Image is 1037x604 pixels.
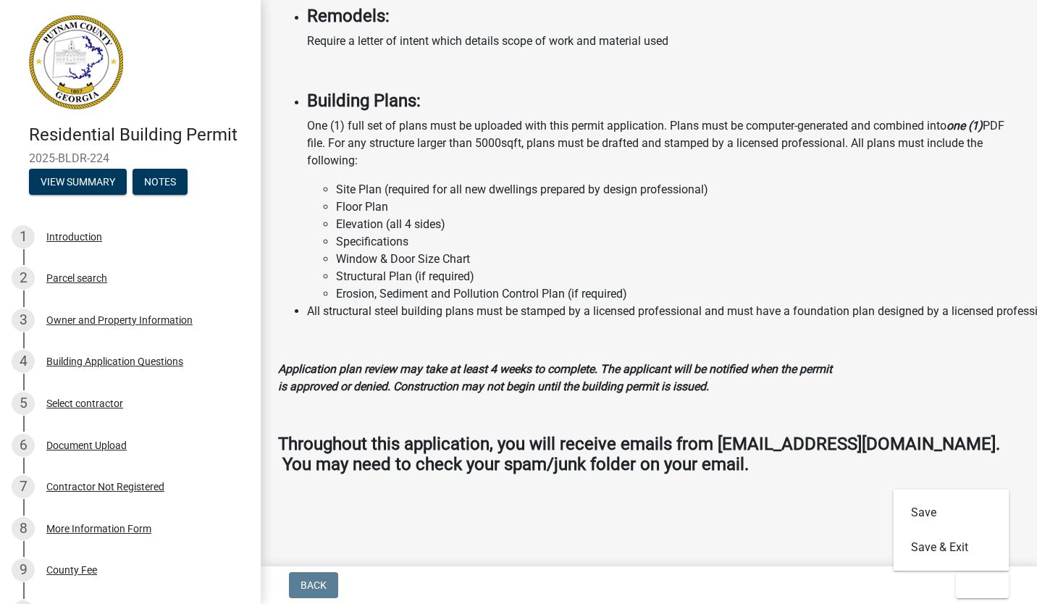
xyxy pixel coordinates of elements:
div: Owner and Property Information [46,315,193,325]
img: Putnam County, Georgia [29,15,123,109]
div: 7 [12,475,35,498]
span: Exit [967,579,988,591]
strong: Application plan review may take at least 4 weeks to complete. The applicant will be notified whe... [278,362,832,393]
button: Back [289,572,338,598]
div: Exit [894,490,1009,571]
button: View Summary [29,169,127,195]
p: One (1) full set of plans must be uploaded with this permit application. Plans must be computer-g... [307,117,1020,169]
div: County Fee [46,565,97,575]
span: Back [301,579,327,591]
li: Erosion, Sediment and Pollution Control Plan (if required) [336,285,1020,303]
span: 2025-BLDR-224 [29,151,232,165]
strong: one (1) [946,119,983,133]
li: Specifications [336,233,1020,251]
li: All structural steel building plans must be stamped by a licensed professional and must have a fo... [307,303,1020,320]
div: Contractor Not Registered [46,482,164,492]
li: Floor Plan [336,198,1020,216]
button: Notes [133,169,188,195]
button: Exit [956,572,1009,598]
div: 8 [12,517,35,540]
div: Parcel search [46,273,107,283]
button: Save [894,495,1009,530]
li: Window & Door Size Chart [336,251,1020,268]
div: 2 [12,267,35,290]
div: Introduction [46,232,102,242]
div: 1 [12,225,35,248]
strong: Building Plans: [307,91,421,111]
div: Document Upload [46,440,127,450]
div: 6 [12,434,35,457]
wm-modal-confirm: Notes [133,177,188,188]
h4: Residential Building Permit [29,125,249,146]
p: Require a letter of intent which details scope of work and material used [307,33,1020,50]
div: Select contractor [46,398,123,408]
strong: Throughout this application, you will receive emails from [EMAIL_ADDRESS][DOMAIN_NAME]. You may n... [278,434,1000,475]
div: Building Application Questions [46,356,183,366]
wm-modal-confirm: Summary [29,177,127,188]
div: More Information Form [46,524,151,534]
li: Site Plan (required for all new dwellings prepared by design professional) [336,181,1020,198]
div: 9 [12,558,35,582]
div: 3 [12,309,35,332]
strong: Remodels: [307,6,390,26]
li: Structural Plan (if required) [336,268,1020,285]
li: Elevation (all 4 sides) [336,216,1020,233]
div: 4 [12,350,35,373]
div: 5 [12,392,35,415]
button: Save & Exit [894,530,1009,565]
